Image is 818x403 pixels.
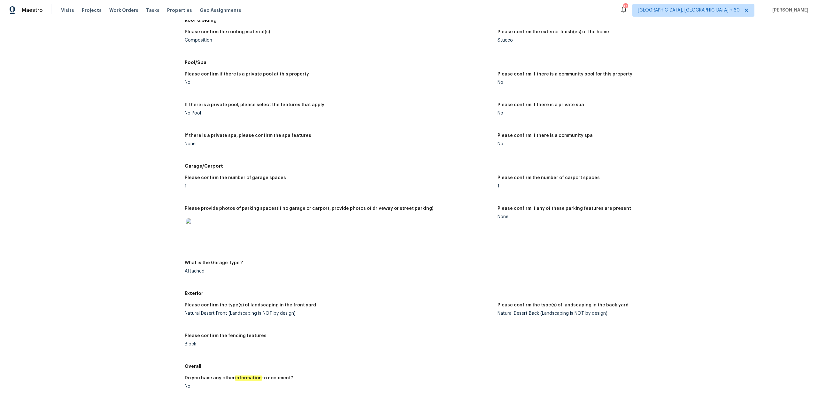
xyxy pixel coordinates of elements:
[638,7,740,13] span: [GEOGRAPHIC_DATA], [GEOGRAPHIC_DATA] + 60
[82,7,102,13] span: Projects
[498,30,609,34] h5: Please confirm the exterior finish(es) of the home
[498,72,632,76] h5: Please confirm if there is a community pool for this property
[185,376,293,380] h5: Do you have any other to document?
[167,7,192,13] span: Properties
[185,334,266,338] h5: Please confirm the fencing features
[185,363,810,369] h5: Overall
[185,111,492,115] div: No Pool
[146,8,159,12] span: Tasks
[498,303,629,307] h5: Please confirm the type(s) of landscaping in the back yard
[185,38,492,43] div: Composition
[185,184,492,188] div: 1
[498,103,584,107] h5: Please confirm if there is a private spa
[185,72,309,76] h5: Please confirm if there is a private pool at this property
[61,7,74,13] span: Visits
[22,7,43,13] span: Maestro
[185,103,324,107] h5: If there is a private pool, please select the features that apply
[498,184,805,188] div: 1
[185,30,270,34] h5: Please confirm the roofing material(s)
[185,142,492,146] div: None
[498,133,593,138] h5: Please confirm if there is a community spa
[185,59,810,66] h5: Pool/Spa
[185,80,492,85] div: No
[498,80,805,85] div: No
[185,261,243,265] h5: What is the Garage Type ?
[185,269,492,273] div: Attached
[623,4,628,10] div: 811
[770,7,808,13] span: [PERSON_NAME]
[109,7,138,13] span: Work Orders
[185,163,810,169] h5: Garage/Carport
[498,176,600,180] h5: Please confirm the number of carport spaces
[185,290,810,296] h5: Exterior
[185,342,492,346] div: Block
[498,311,805,316] div: Natural Desert Back (Landscaping is NOT by design)
[185,176,286,180] h5: Please confirm the number of garage spaces
[185,206,433,211] h5: Please provide photos of parking spaces(if no garage or carport, provide photos of driveway or st...
[200,7,241,13] span: Geo Assignments
[498,142,805,146] div: No
[498,215,805,219] div: None
[498,206,631,211] h5: Please confirm if any of these parking features are present
[185,17,810,23] h5: Roof & Siding
[185,133,311,138] h5: If there is a private spa, please confirm the spa features
[498,111,805,115] div: No
[185,384,492,389] div: No
[185,311,492,316] div: Natural Desert Front (Landscaping is NOT by design)
[498,38,805,43] div: Stucco
[185,303,316,307] h5: Please confirm the type(s) of landscaping in the front yard
[235,375,262,381] em: information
